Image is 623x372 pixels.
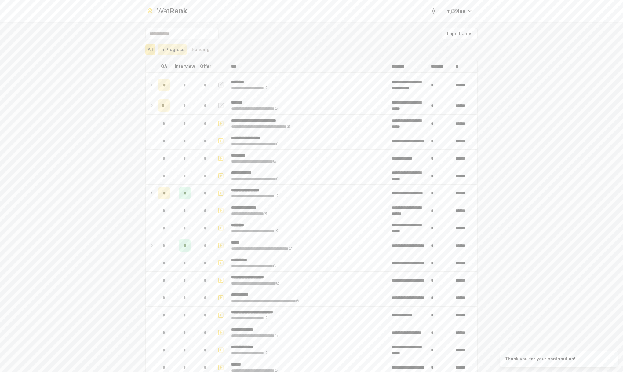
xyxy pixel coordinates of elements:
[446,7,465,15] span: mj39lee
[157,6,187,16] div: Wat
[175,63,195,69] p: Interview
[442,28,478,39] button: Import Jobs
[189,44,212,55] button: Pending
[200,63,211,69] p: Offer
[505,356,575,362] div: Thank you for your contribution!
[145,44,155,55] button: All
[161,63,167,69] p: OA
[442,6,478,17] button: mj39lee
[145,6,187,16] a: WatRank
[169,6,187,15] span: Rank
[158,44,187,55] button: In Progress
